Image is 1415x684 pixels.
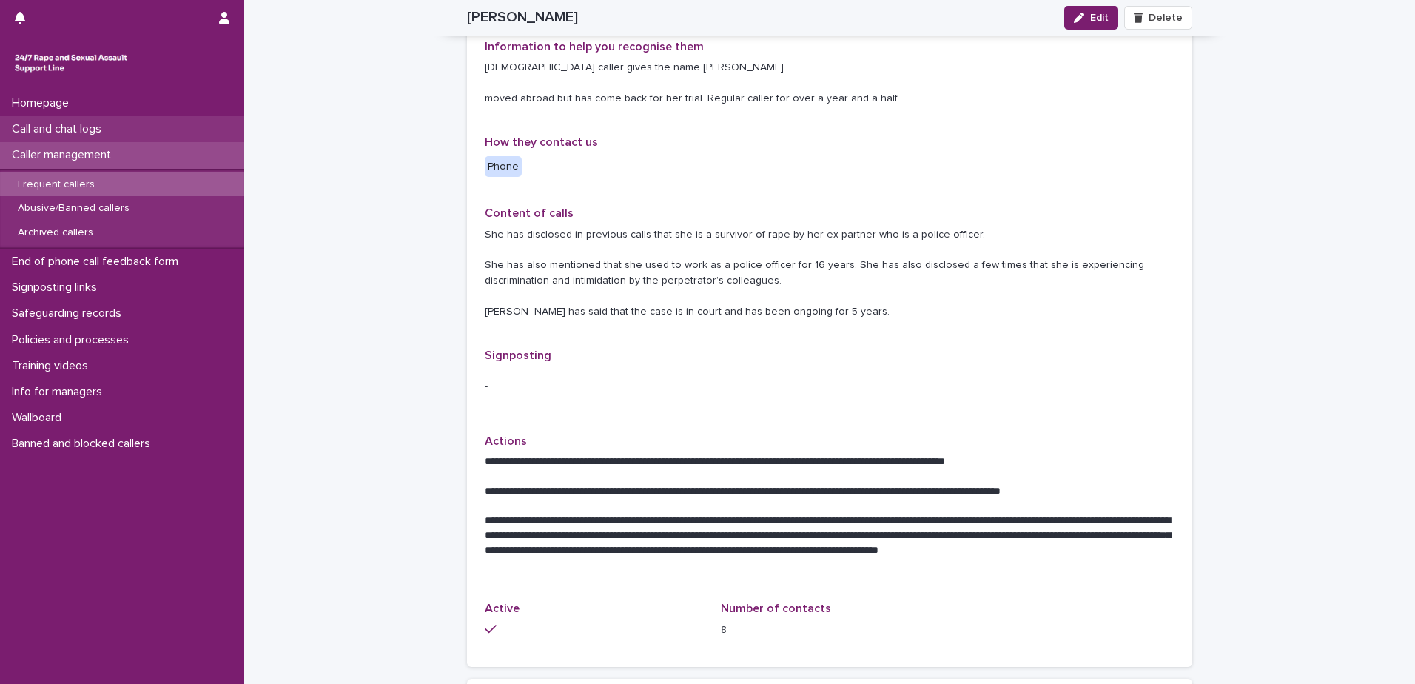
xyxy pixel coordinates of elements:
span: Signposting [485,349,551,361]
h2: [PERSON_NAME] [467,9,578,26]
p: - [485,379,1174,395]
p: Caller management [6,148,123,162]
span: Edit [1090,13,1109,23]
span: Actions [485,435,527,447]
p: [DEMOGRAPHIC_DATA] caller gives the name [PERSON_NAME]. moved abroad but has come back for her tr... [485,60,1174,106]
p: Wallboard [6,411,73,425]
p: 8 [721,623,939,638]
p: Signposting links [6,281,109,295]
p: Safeguarding records [6,306,133,321]
button: Edit [1064,6,1118,30]
img: rhQMoQhaT3yELyF149Cw [12,48,130,78]
span: Number of contacts [721,603,831,614]
span: Content of calls [485,207,574,219]
p: Archived callers [6,227,105,239]
span: Delete [1149,13,1183,23]
span: How they contact us [485,136,598,148]
p: End of phone call feedback form [6,255,190,269]
p: Homepage [6,96,81,110]
div: Phone [485,156,522,178]
p: Call and chat logs [6,122,113,136]
p: Abusive/Banned callers [6,202,141,215]
span: Information to help you recognise them [485,41,704,53]
p: She has disclosed in previous calls that she is a survivor of rape by her ex-partner who is a pol... [485,227,1174,320]
button: Delete [1124,6,1192,30]
p: Training videos [6,359,100,373]
span: Active [485,603,520,614]
p: Policies and processes [6,333,141,347]
p: Info for managers [6,385,114,399]
p: Banned and blocked callers [6,437,162,451]
p: Frequent callers [6,178,107,191]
